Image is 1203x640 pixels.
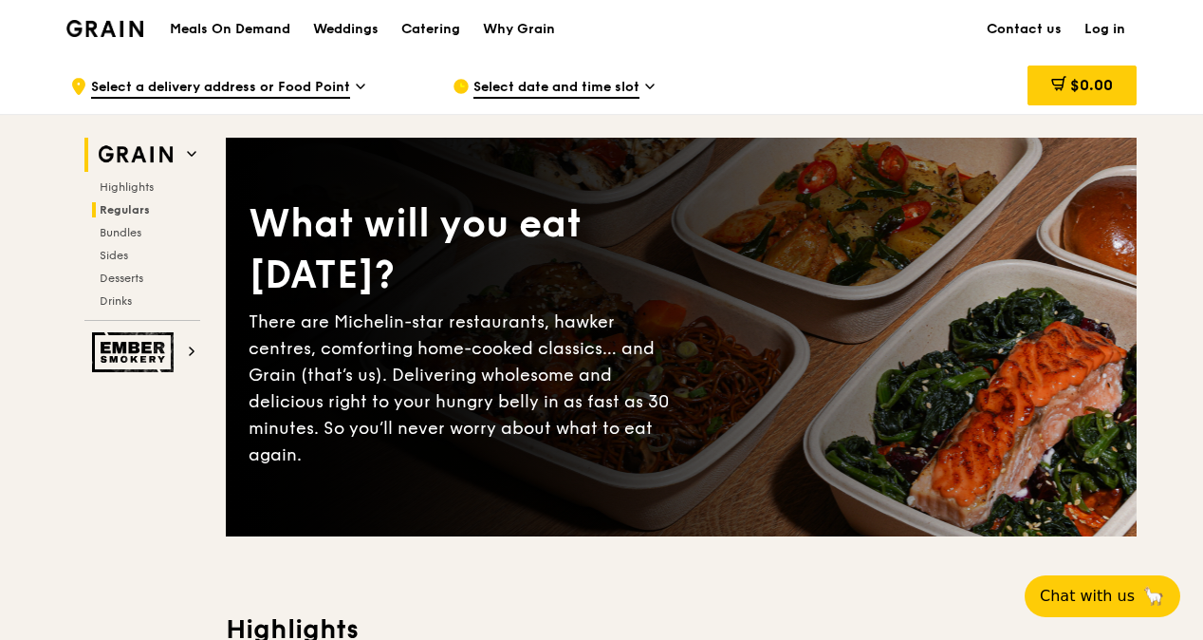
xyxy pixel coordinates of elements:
[100,226,141,239] span: Bundles
[100,249,128,262] span: Sides
[1070,76,1113,94] span: $0.00
[66,20,143,37] img: Grain
[472,1,566,58] a: Why Grain
[302,1,390,58] a: Weddings
[401,1,460,58] div: Catering
[249,198,681,301] div: What will you eat [DATE]?
[975,1,1073,58] a: Contact us
[249,309,681,468] div: There are Michelin-star restaurants, hawker centres, comforting home-cooked classics… and Grain (...
[483,1,555,58] div: Why Grain
[100,294,132,308] span: Drinks
[170,20,290,39] h1: Meals On Demand
[1040,585,1135,608] span: Chat with us
[100,180,154,194] span: Highlights
[313,1,379,58] div: Weddings
[92,332,179,372] img: Ember Smokery web logo
[1025,575,1180,617] button: Chat with us🦙
[100,272,143,285] span: Desserts
[92,138,179,172] img: Grain web logo
[100,203,150,216] span: Regulars
[1073,1,1137,58] a: Log in
[1142,585,1165,608] span: 🦙
[91,78,350,99] span: Select a delivery address or Food Point
[390,1,472,58] a: Catering
[473,78,639,99] span: Select date and time slot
